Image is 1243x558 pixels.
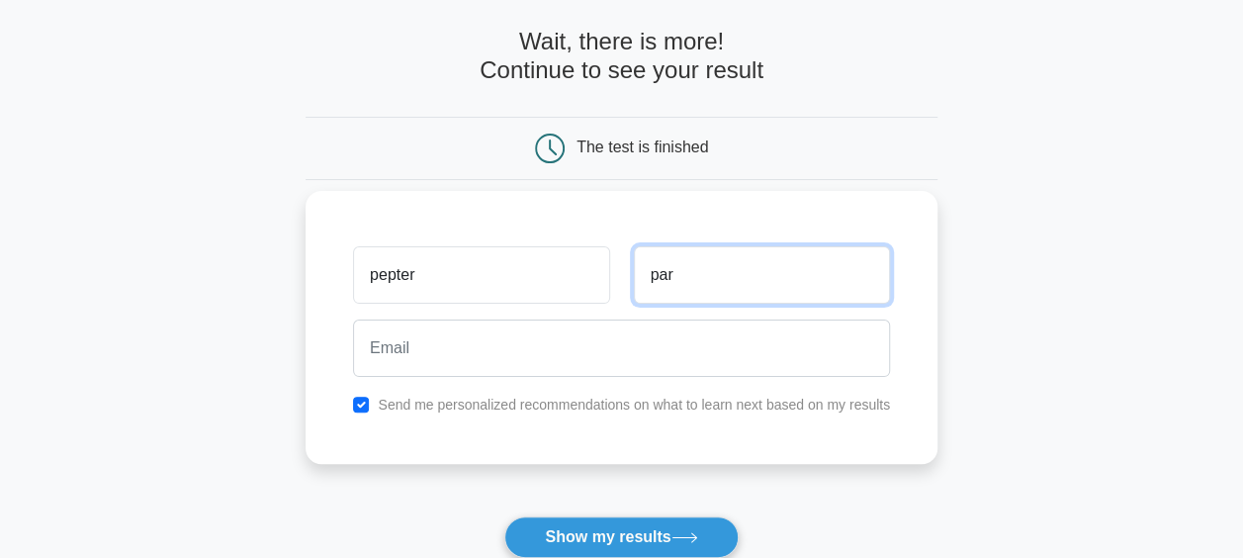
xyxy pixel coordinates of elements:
h4: Wait, there is more! Continue to see your result [306,28,937,85]
input: Email [353,320,890,377]
label: Send me personalized recommendations on what to learn next based on my results [378,397,890,413]
div: The test is finished [577,139,708,155]
input: Last name [634,246,890,304]
input: First name [353,246,609,304]
button: Show my results [504,516,738,558]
